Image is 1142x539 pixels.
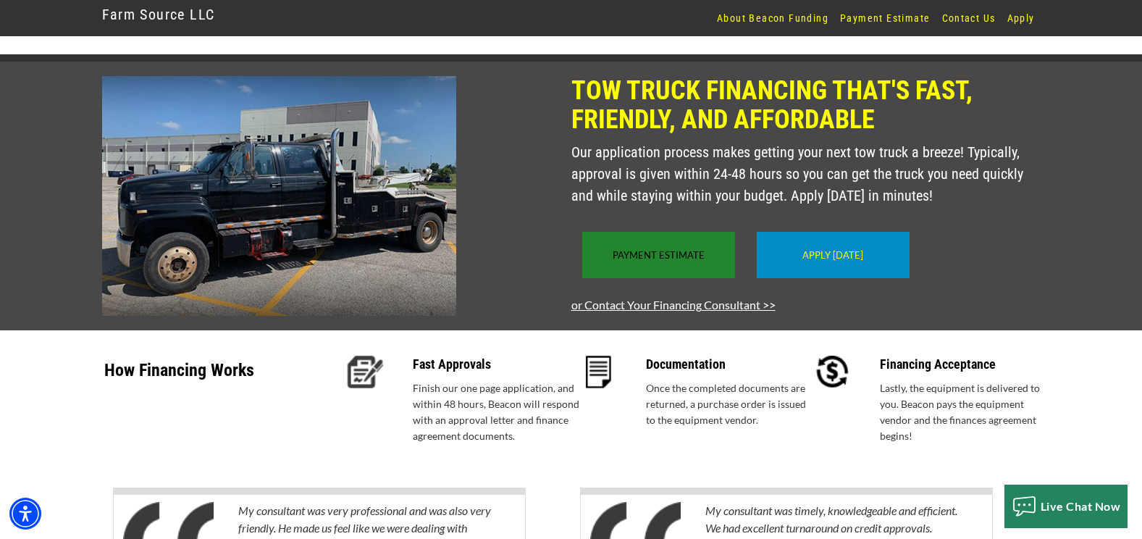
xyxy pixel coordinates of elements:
p: Documentation [646,356,813,373]
div: Accessibility Menu [9,498,41,530]
p: Our application process makes getting your next tow truck a breeze! Typically, approval is given ... [571,141,1041,206]
a: shoptrucksource.com - open in a new tab [102,188,456,201]
p: Finish our one page application, and within 48 hours, Beacon will respond with an approval letter... [413,380,580,444]
p: Financing Acceptance [880,356,1047,373]
p: Lastly, the equipment is delivered to you. Beacon pays the equipment vendor and the finances agre... [880,380,1047,444]
p: Once the completed documents are returned, a purchase order is issued to the equipment vendor. [646,380,813,428]
span: Live Chat Now [1041,499,1121,513]
img: Documentation [586,356,611,388]
a: Apply [DATE] [802,249,863,261]
a: Farm Source LLC [102,2,215,27]
p: How Financing Works [104,356,338,403]
img: Fast Approvals [347,356,384,388]
a: Payment Estimate [613,249,705,261]
p: Tow Truck Financing That's Fast, Friendly, and Affordable [571,76,1041,134]
button: Live Chat Now [1004,485,1128,528]
p: Fast Approvals [413,356,580,373]
a: or Contact Your Financing Consultant >> [571,298,776,312]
